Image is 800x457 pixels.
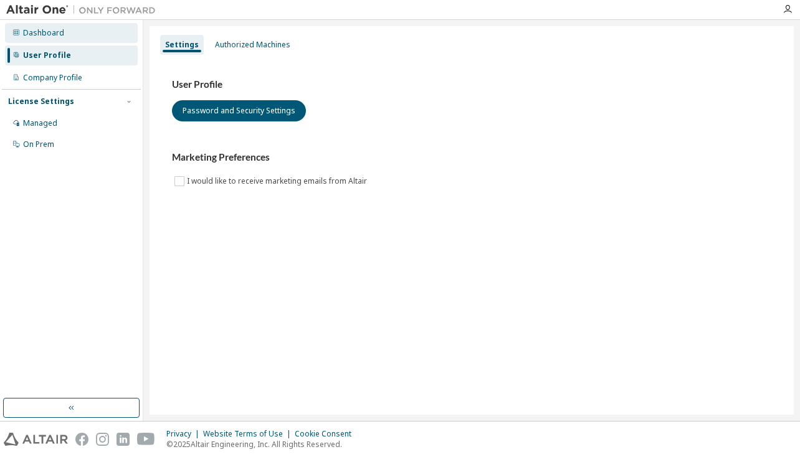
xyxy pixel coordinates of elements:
[23,139,54,149] div: On Prem
[96,433,109,446] img: instagram.svg
[165,40,199,50] div: Settings
[187,174,369,189] label: I would like to receive marketing emails from Altair
[75,433,88,446] img: facebook.svg
[23,28,64,38] div: Dashboard
[23,118,57,128] div: Managed
[203,429,295,439] div: Website Terms of Use
[172,100,306,121] button: Password and Security Settings
[6,4,162,16] img: Altair One
[172,151,771,164] h3: Marketing Preferences
[295,429,359,439] div: Cookie Consent
[23,73,82,83] div: Company Profile
[215,40,290,50] div: Authorized Machines
[23,50,71,60] div: User Profile
[166,439,359,450] p: © 2025 Altair Engineering, Inc. All Rights Reserved.
[172,78,771,91] h3: User Profile
[4,433,68,446] img: altair_logo.svg
[117,433,130,446] img: linkedin.svg
[8,97,74,106] div: License Settings
[137,433,155,446] img: youtube.svg
[166,429,203,439] div: Privacy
